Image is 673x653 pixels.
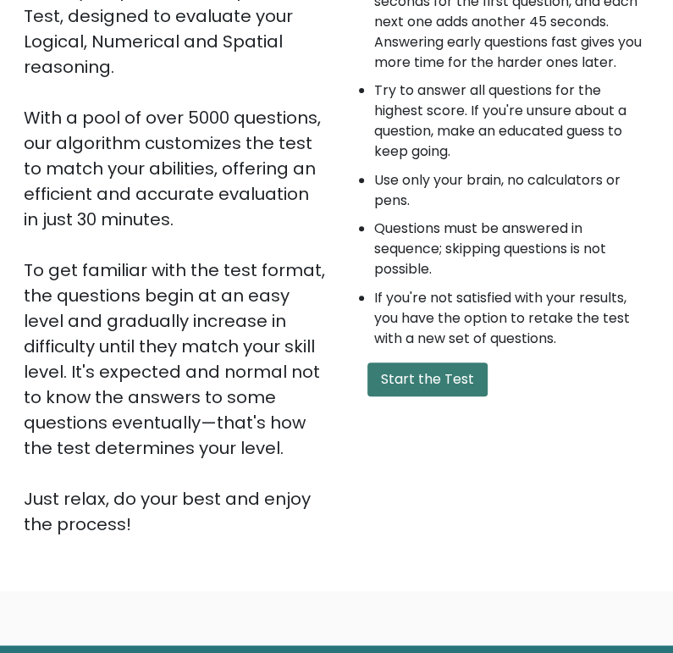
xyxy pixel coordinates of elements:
button: Start the Test [367,362,488,396]
li: Questions must be answered in sequence; skipping questions is not possible. [374,219,650,279]
li: If you're not satisfied with your results, you have the option to retake the test with a new set ... [374,288,650,349]
li: Use only your brain, no calculators or pens. [374,170,650,211]
li: Try to answer all questions for the highest score. If you're unsure about a question, make an edu... [374,80,650,162]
